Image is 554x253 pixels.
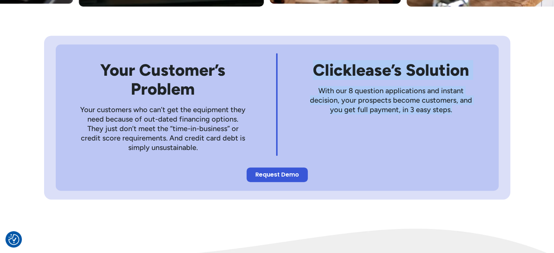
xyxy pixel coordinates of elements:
[8,234,19,245] button: Consent Preferences
[79,60,247,98] h2: Your Customer’s Problem
[307,86,475,114] p: With our 8 question applications and instant decision, your prospects become customers, and you g...
[8,234,19,245] img: Revisit consent button
[79,105,247,152] p: Your customers who can’t get the equipment they need because of out-dated financing options. They...
[247,167,308,182] a: Request Demo
[307,60,475,79] h2: Clicklease’s Solution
